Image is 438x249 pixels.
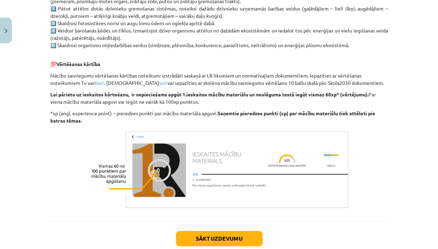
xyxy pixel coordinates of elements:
[96,80,104,86] a: šeit
[50,72,388,87] p: Mācību sasniegumu vērtēšanas kārtības noteikumi izstrādāti saskaņā ar LR likumiem un normatīvajie...
[5,29,7,33] img: icon-close-lesson-0947bae3869378f0d4975bcd49f059093ad1ed9edebbc8119c70593378902aed.svg
[176,231,263,246] button: Sākt uzdevumu
[50,53,388,68] p: 💯
[159,80,167,86] a: šeit
[50,91,388,105] p: Par viena mācību materiāla apguvi var iegūt ne vairāk kā 100xp punktus.
[50,110,388,124] p: *xp (angl. experience point) – pieredzes punkti par mācību materiāla apguvi.
[56,61,100,67] strong: Vērtēšanas kārtība
[50,91,368,97] strong: Lai pārietu uz ieskaites kārtošanu, ir nepieciešams apgūt 1.ieskaites mācību materiālu un noslēgu...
